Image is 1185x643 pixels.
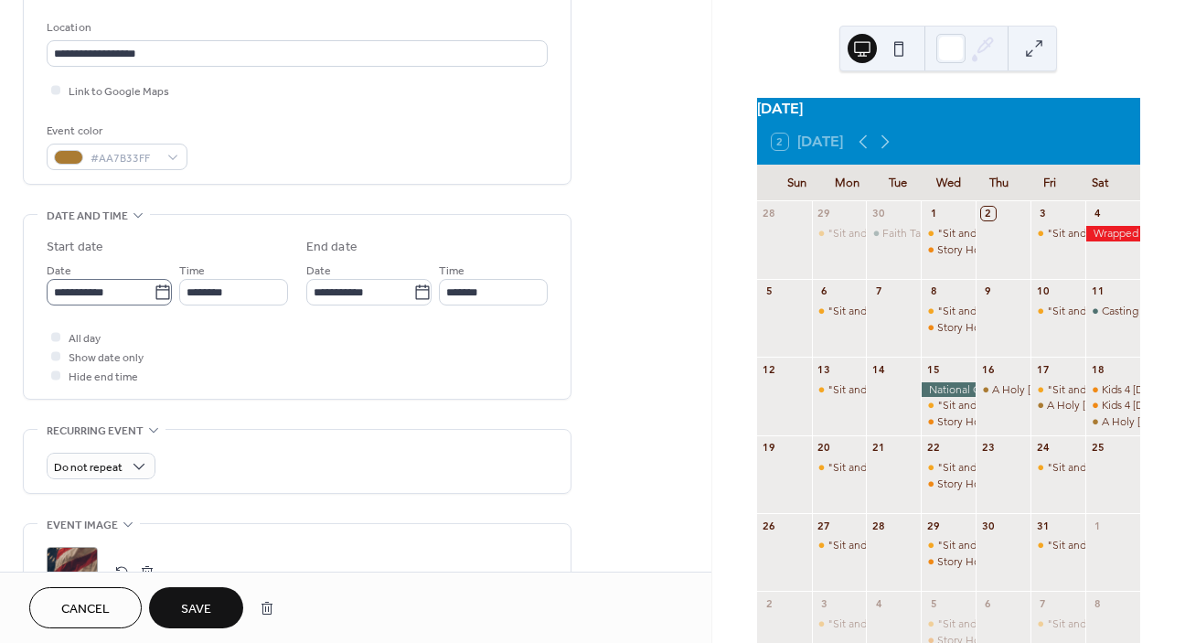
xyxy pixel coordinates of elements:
div: A Holy [DATE] [992,382,1061,398]
div: "Sit and Fit" with [PERSON_NAME] [937,616,1109,632]
div: 3 [1036,207,1050,220]
div: "Sit and Fit" with Monica [1030,382,1085,398]
span: Hide end time [69,368,138,387]
div: A Holy Halloween [1085,414,1140,430]
div: 28 [871,519,885,532]
div: "Sit and Fit" with [PERSON_NAME] [827,538,999,553]
div: 18 [1091,362,1105,376]
div: "Sit and Fit" with Monica [921,538,976,553]
div: "Sit and Fit" with Monica [1030,616,1085,632]
span: Cancel [61,600,110,619]
div: "Sit and Fit" with Monica [812,538,867,553]
div: Casting Nets Father–Son Retreat [1085,304,1140,319]
div: 15 [926,362,940,376]
div: Kids 4 Christ [1085,398,1140,413]
div: Story Hour with [PERSON_NAME] [937,554,1102,570]
div: 16 [981,362,995,376]
div: "Sit and Fit" with Monica [1030,304,1085,319]
div: [DATE] [757,98,1140,120]
div: 5 [926,596,940,610]
div: 1 [1091,519,1105,532]
div: Story Hour with Jesus [921,414,976,430]
div: Story Hour with [PERSON_NAME] [937,477,1102,492]
div: End date [306,238,358,257]
div: 29 [817,207,831,220]
div: 20 [817,441,831,455]
div: 14 [871,362,885,376]
div: "Sit and Fit" with Monica [1030,538,1085,553]
div: "Sit and Fit" with [PERSON_NAME] [827,226,999,241]
div: Story Hour with Jesus [921,477,976,492]
div: "Sit and Fit" with [PERSON_NAME] [937,398,1109,413]
div: 2 [763,596,776,610]
div: Mon [822,165,872,201]
div: 27 [817,519,831,532]
span: Date [47,262,71,281]
div: 30 [871,207,885,220]
div: "Sit and Fit" with Monica [921,226,976,241]
div: Tue [872,165,923,201]
div: "Sit and Fit" with [PERSON_NAME] [937,460,1109,476]
div: "Sit and Fit" with [PERSON_NAME] [937,304,1109,319]
div: 7 [1036,596,1050,610]
div: Sat [1075,165,1126,201]
button: Cancel [29,587,142,628]
div: Location [47,18,544,38]
div: 24 [1036,441,1050,455]
div: 8 [926,284,940,298]
div: "Sit and Fit" with [PERSON_NAME] [827,304,999,319]
div: 2 [981,207,995,220]
div: 3 [817,596,831,610]
div: 21 [871,441,885,455]
span: Event image [47,516,118,535]
div: 17 [1036,362,1050,376]
div: 10 [1036,284,1050,298]
div: Story Hour with Jesus [921,320,976,336]
button: Save [149,587,243,628]
div: Story Hour with Jesus [921,554,976,570]
div: 6 [817,284,831,298]
div: 6 [981,596,995,610]
div: A Holy [DATE] [1102,414,1170,430]
span: Date [306,262,331,281]
div: 7 [871,284,885,298]
span: #AA7B33FF [91,149,158,168]
div: 19 [763,441,776,455]
div: 11 [1091,284,1105,298]
div: Faith Talks with [PERSON_NAME] [882,226,1045,241]
div: "Sit and Fit" with Monica [812,616,867,632]
div: 28 [763,207,776,220]
div: 13 [817,362,831,376]
span: Save [181,600,211,619]
div: "Sit and Fit" with [PERSON_NAME] [827,382,999,398]
div: "Sit and Fit" with Monica [1030,226,1085,241]
div: 22 [926,441,940,455]
div: 9 [981,284,995,298]
div: Kids 4 Christ [1085,382,1140,398]
div: Thu [974,165,1024,201]
div: "Sit and Fit" with Monica [812,226,867,241]
div: A Holy [DATE] [1047,398,1116,413]
span: Do not repeat [54,457,123,478]
div: "Sit and Fit" with [PERSON_NAME] [937,226,1109,241]
div: "Sit and Fit" with Monica [921,398,976,413]
span: Time [439,262,464,281]
div: Fri [1024,165,1074,201]
div: A Holy Halloween [976,382,1030,398]
div: 26 [763,519,776,532]
div: Wed [923,165,974,201]
span: Date and time [47,207,128,226]
div: 4 [1091,207,1105,220]
div: "Sit and Fit" with Monica [812,460,867,476]
div: 8 [1091,596,1105,610]
div: Story Hour with [PERSON_NAME] [937,242,1102,258]
div: 12 [763,362,776,376]
div: Sun [772,165,822,201]
span: All day [69,329,101,348]
div: "Sit and Fit" with Monica [921,304,976,319]
div: 29 [926,519,940,532]
div: Story Hour with [PERSON_NAME] [937,414,1102,430]
div: Faith Talks with Henry [866,226,921,241]
div: 30 [981,519,995,532]
div: 5 [763,284,776,298]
